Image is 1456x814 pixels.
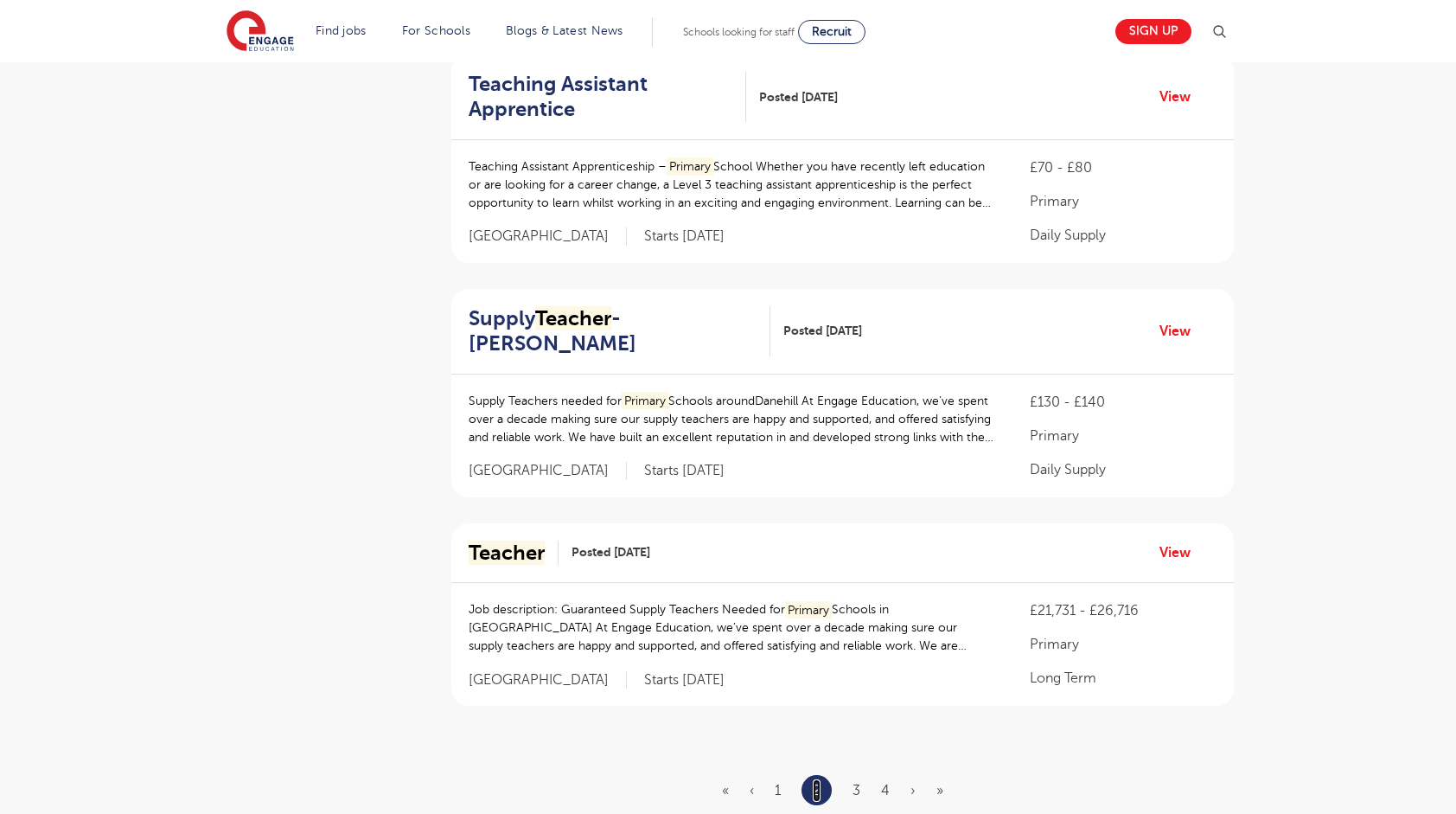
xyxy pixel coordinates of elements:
a: Sign up [1115,19,1191,44]
mark: Teacher [469,541,545,565]
h2: Teaching Assistant Apprentice [469,72,732,122]
a: SupplyTeacher- [PERSON_NAME] [469,306,770,356]
a: Teacher [469,541,559,566]
a: Next [910,783,916,798]
img: Engage Education [227,10,294,54]
h2: Supply - [PERSON_NAME] [469,306,757,356]
span: Recruit [812,25,852,38]
a: 4 [881,783,890,798]
p: Supply Teachers needed for Schools aroundDanehill At Engage Education, we’ve spent over a decade ... [469,392,995,446]
p: Primary [1030,426,1217,446]
span: Posted [DATE] [759,88,838,106]
p: Job description: Guaranteed Supply Teachers Needed for Schools in [GEOGRAPHIC_DATA] At Engage Edu... [469,600,995,655]
mark: Teacher [535,306,611,330]
a: 1 [775,783,781,798]
a: Previous [750,783,754,798]
p: Starts [DATE] [644,671,725,689]
p: £130 - £140 [1030,392,1217,413]
a: For Schools [402,24,470,37]
span: Posted [DATE] [572,543,650,561]
mark: Primary [785,601,832,619]
span: [GEOGRAPHIC_DATA] [469,671,627,689]
p: Long Term [1030,668,1217,689]
a: Find jobs [316,24,367,37]
p: Starts [DATE] [644,228,725,246]
a: 2 [813,779,821,802]
p: Starts [DATE] [644,462,725,480]
p: Primary [1030,634,1217,655]
mark: Primary [667,157,713,176]
a: View [1159,542,1204,564]
p: £70 - £80 [1030,157,1217,178]
span: Posted [DATE] [783,322,862,340]
a: Teaching Assistant Apprentice [469,72,746,122]
a: View [1159,320,1204,343]
a: 3 [853,783,860,798]
a: First [722,783,729,798]
p: Daily Supply [1030,225,1217,246]
p: Daily Supply [1030,459,1217,480]
a: View [1159,86,1204,108]
span: Schools looking for staff [683,26,795,38]
a: Blogs & Latest News [506,24,623,37]
p: Teaching Assistant Apprenticeship – School Whether you have recently left education or are lookin... [469,157,995,212]
p: £21,731 - £26,716 [1030,600,1217,621]
mark: Primary [622,392,668,410]
span: [GEOGRAPHIC_DATA] [469,462,627,480]
p: Primary [1030,191,1217,212]
a: Recruit [798,20,865,44]
span: [GEOGRAPHIC_DATA] [469,228,627,246]
a: Last [936,783,943,798]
